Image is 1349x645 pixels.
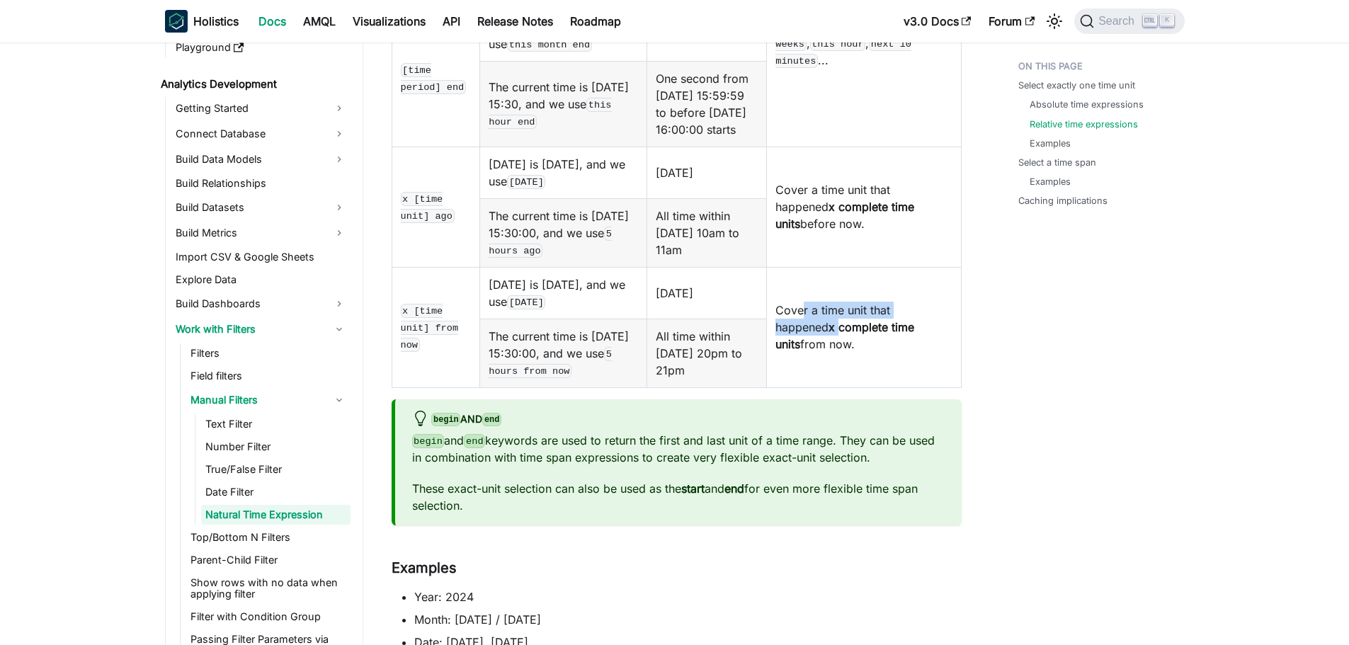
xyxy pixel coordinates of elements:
[464,434,485,448] code: end
[681,481,705,496] strong: start
[186,366,351,386] a: Field filters
[201,505,351,525] a: Natural Time Expression
[165,10,188,33] img: Holistics
[250,10,295,33] a: Docs
[507,38,591,52] code: this month end
[647,267,767,319] td: [DATE]
[647,147,767,198] td: [DATE]
[1043,10,1066,33] button: Switch between dark and light mode (currently light mode)
[647,198,767,267] td: All time within [DATE] 10am to 11am
[401,304,459,352] code: x [time unit] from now
[775,200,914,231] strong: x complete time units
[480,198,647,267] td: The current time is [DATE] 15:30:00, and we use
[151,42,363,645] nav: Docs sidebar
[186,607,351,627] a: Filter with Condition Group
[469,10,562,33] a: Release Notes
[344,10,434,33] a: Visualizations
[1074,8,1184,34] button: Search (Ctrl+K)
[489,347,612,378] code: 5 hours from now
[775,320,914,351] strong: x complete time units
[412,434,445,448] code: begin
[171,38,351,57] a: Playground
[171,196,351,219] a: Build Datasets
[193,13,239,30] b: Holistics
[431,413,460,426] code: begin
[434,10,469,33] a: API
[1094,15,1143,28] span: Search
[1030,137,1071,150] a: Examples
[482,413,501,426] code: end
[171,222,351,244] a: Build Metrics
[1160,14,1174,27] kbd: K
[186,573,351,604] a: Show rows with no data when applying filter
[895,10,980,33] a: v3.0 Docs
[724,481,744,496] strong: end
[171,292,351,315] a: Build Dashboards
[392,559,962,577] h3: Examples
[1030,118,1138,131] a: Relative time expressions
[412,480,945,514] p: These exact-unit selection can also be used as the and for even more flexible time span selection.
[171,247,351,267] a: Import CSV & Google Sheets
[647,61,767,147] td: One second from [DATE] 15:59:59 to before [DATE] 16:00:00 starts
[489,98,611,129] code: this hour end
[186,527,351,547] a: Top/Bottom N Filters
[480,61,647,147] td: The current time is [DATE] 15:30, and we use
[201,414,351,434] a: Text Filter
[489,227,612,258] code: 5 hours ago
[165,10,239,33] a: HolisticsHolistics
[156,74,351,94] a: Analytics Development
[1030,98,1144,111] a: Absolute time expressions
[171,173,351,193] a: Build Relationships
[171,270,351,290] a: Explore Data
[171,148,351,171] a: Build Data Models
[186,389,351,411] a: Manual Filters
[507,175,545,189] code: [DATE]
[171,97,351,120] a: Getting Started
[980,10,1043,33] a: Forum
[414,611,962,628] li: Month: [DATE] / [DATE]
[507,295,545,309] code: [DATE]
[1018,194,1108,207] a: Caching implications
[201,482,351,502] a: Date Filter
[1018,156,1096,169] a: Select a time span
[201,460,351,479] a: True/False Filter
[1030,175,1071,188] a: Examples
[171,122,351,145] a: Connect Database
[186,550,351,570] a: Parent-Child Filter
[171,318,351,341] a: Work with Filters
[295,10,344,33] a: AMQL
[767,147,961,267] td: Cover a time unit that happened before now.
[562,10,630,33] a: Roadmap
[414,588,962,605] li: Year: 2024
[412,411,945,429] div: and
[201,437,351,457] a: Number Filter
[401,192,455,223] code: x [time unit] ago
[412,432,945,466] p: and keywords are used to return the first and last unit of a time range. They can be used in comb...
[767,267,961,387] td: Cover a time unit that happened from now.
[480,147,647,198] td: [DATE] is [DATE], and we use
[480,319,647,387] td: The current time is [DATE] 15:30:00, and we use
[647,319,767,387] td: All time within [DATE] 20pm to 21pm
[810,37,866,51] code: this hour
[1018,79,1135,92] a: Select exactly one time unit
[186,343,351,363] a: Filters
[480,267,647,319] td: [DATE] is [DATE], and we use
